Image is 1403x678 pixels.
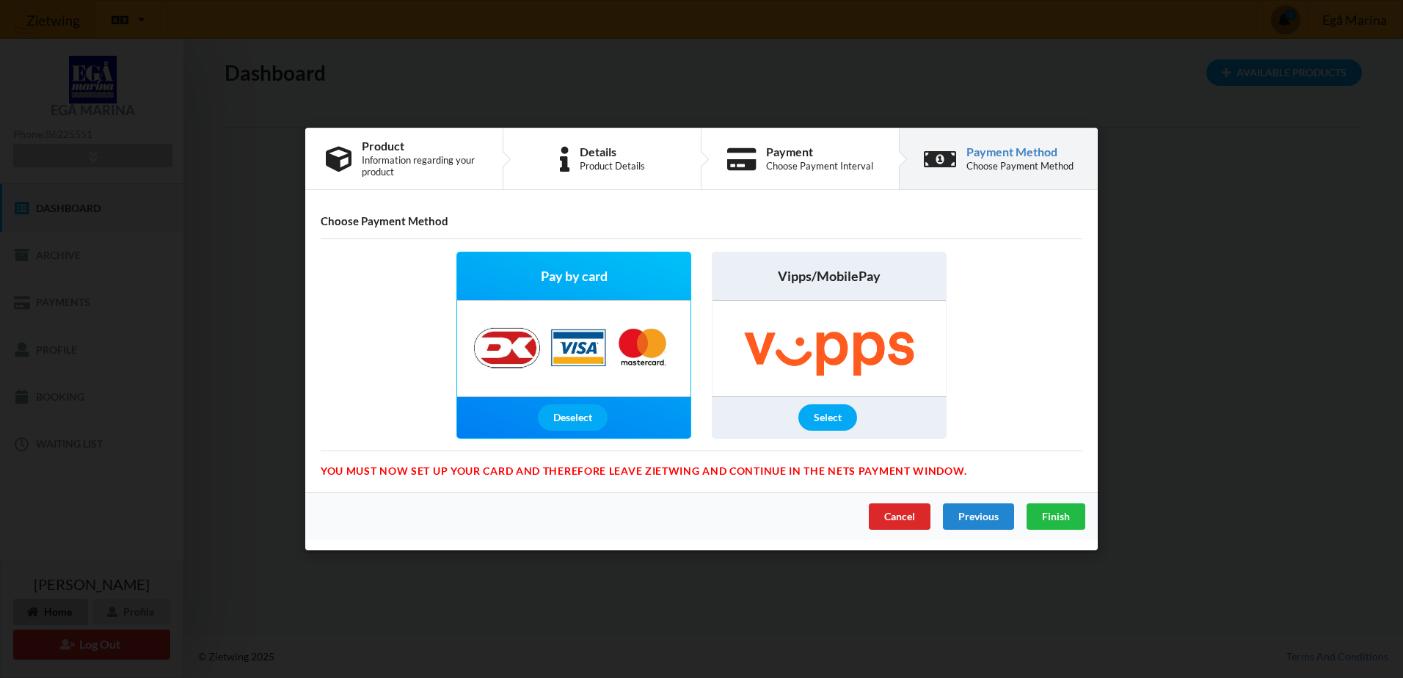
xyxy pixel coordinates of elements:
[321,214,1082,228] h4: Choose Payment Method
[766,146,873,158] div: Payment
[538,404,608,431] div: Deselect
[869,503,930,530] div: Cancel
[798,404,857,431] div: Select
[580,160,645,172] div: Product Details
[713,301,946,396] img: Vipps/MobilePay
[459,301,689,396] img: Nets
[362,154,482,178] div: Information regarding your product
[1042,510,1070,522] span: Finish
[321,451,1082,467] div: You must now set up your card and therefore leave Zietwing and continue in the Nets payment window.
[362,140,482,152] div: Product
[778,267,881,285] span: Vipps/MobilePay
[766,160,873,172] div: Choose Payment Interval
[943,503,1014,530] div: Previous
[541,267,608,285] span: Pay by card
[580,146,645,158] div: Details
[966,146,1074,158] div: Payment Method
[966,160,1074,172] div: Choose Payment Method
